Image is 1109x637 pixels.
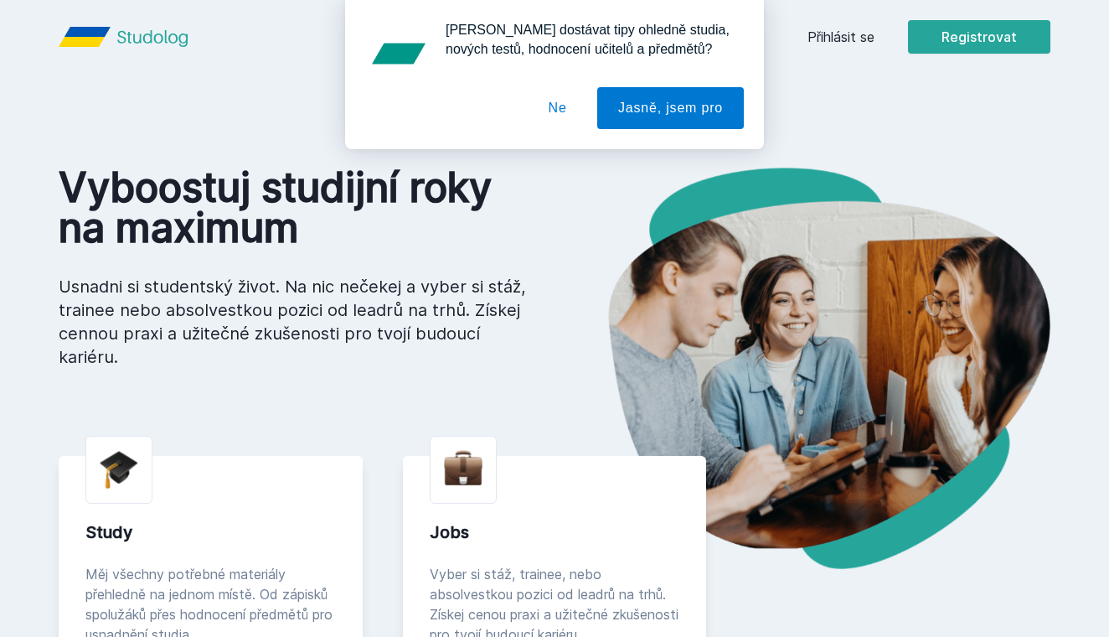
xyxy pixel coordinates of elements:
p: Usnadni si studentský život. Na nic nečekej a vyber si stáž, trainee nebo absolvestkou pozici od ... [59,275,528,369]
img: graduation-cap.png [100,450,138,489]
img: briefcase.png [444,447,482,489]
img: notification icon [365,20,432,87]
img: hero.png [554,168,1050,569]
h1: Vyboostuj studijní roky na maximum [59,168,528,248]
div: [PERSON_NAME] dostávat tipy ohledně studia, nových testů, hodnocení učitelů a předmětů? [432,20,744,59]
button: Jasně, jsem pro [597,87,744,129]
button: Ne [528,87,588,129]
div: Study [85,520,336,544]
div: Jobs [430,520,680,544]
